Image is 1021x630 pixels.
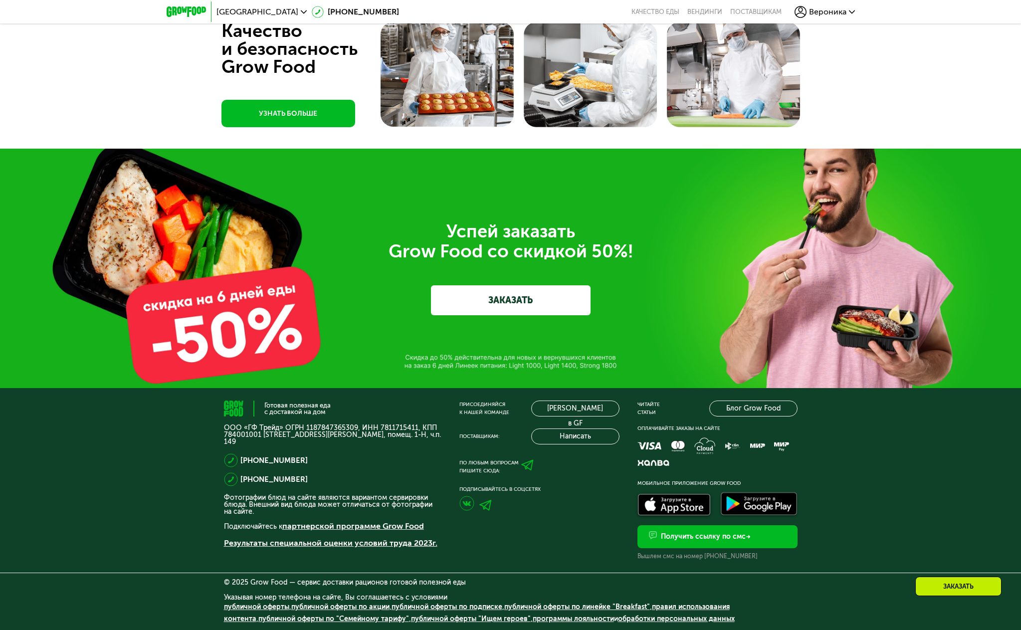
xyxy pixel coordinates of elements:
a: публичной оферты "Ищем героев" [411,615,531,623]
p: Фотографии блюд на сайте являются вариантом сервировки блюда. Внешний вид блюда может отличаться ... [224,494,441,515]
span: , , , , , , , и [224,603,735,623]
div: Получить ссылку по смс [661,532,751,542]
a: Блог Grow Food [709,401,798,417]
a: правил использования контента [224,603,730,623]
div: По любым вопросам пишите сюда: [459,459,519,475]
a: публичной оферты по подписке [392,603,502,611]
a: обработки персональных данных [618,615,735,623]
div: Вышлем смс на номер [PHONE_NUMBER] [637,552,798,560]
a: УЗНАТЬ БОЛЬШЕ [221,100,355,127]
div: Заказать [915,577,1002,596]
a: партнерской программе Grow Food [282,521,424,531]
div: Указывая номер телефона на сайте, Вы соглашаетесь с условиями [224,594,798,630]
div: Читайте статьи [637,401,660,417]
div: Оплачивайте заказы на сайте [637,424,798,432]
a: Результаты специальной оценки условий труда 2023г. [224,538,437,548]
div: Присоединяйся к нашей команде [459,401,509,417]
a: публичной оферты по акции [291,603,390,611]
img: Доступно в Google Play [718,490,800,519]
a: Качество еды [631,8,679,16]
div: Подписывайтесь в соцсетях [459,485,619,493]
div: Мобильное приложение Grow Food [637,479,798,487]
p: ООО «ГФ Трейд» ОГРН 1187847365309, ИНН 7811715411, КПП 784001001 [STREET_ADDRESS][PERSON_NAME], п... [224,424,441,445]
a: [PHONE_NUMBER] [240,473,308,485]
div: Качество и безопасность Grow Food [221,22,395,76]
a: программы лояльности [533,615,614,623]
div: © 2025 Grow Food — сервис доставки рационов готовой полезной еды [224,579,798,586]
button: Получить ссылку по смс [637,525,798,548]
span: Вероника [809,8,846,16]
a: [PHONE_NUMBER] [240,454,308,466]
a: [PERSON_NAME] в GF [531,401,619,417]
a: публичной оферты [224,603,289,611]
a: ЗАКАЗАТЬ [431,285,591,315]
div: поставщикам [730,8,782,16]
a: публичной оферты по линейке "Breakfast" [504,603,650,611]
div: Поставщикам: [459,432,499,440]
a: [PHONE_NUMBER] [312,6,399,18]
div: Успей заказать Grow Food со скидкой 50%! [231,221,790,261]
span: [GEOGRAPHIC_DATA] [216,8,298,16]
a: Вендинги [687,8,722,16]
a: публичной оферты по "Семейному тарифу" [258,615,409,623]
p: Подключайтесь к [224,520,441,532]
div: Готовая полезная еда с доставкой на дом [264,402,331,415]
button: Написать [531,428,619,444]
